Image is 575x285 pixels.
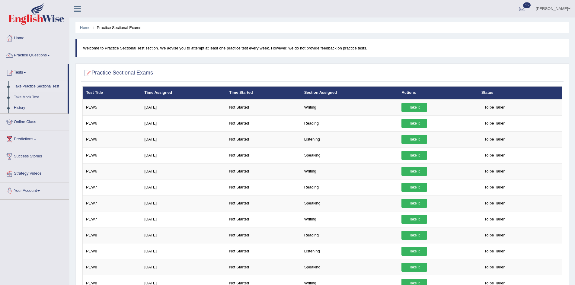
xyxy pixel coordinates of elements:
[226,211,301,227] td: Not Started
[0,64,68,79] a: Tests
[401,263,427,272] a: Take it
[0,47,69,62] a: Practice Questions
[80,25,91,30] a: Home
[11,81,68,92] a: Take Practice Sectional Test
[226,99,301,116] td: Not Started
[141,195,226,211] td: [DATE]
[141,243,226,259] td: [DATE]
[83,211,141,227] td: PEW7
[481,135,509,144] span: To be Taken
[301,243,398,259] td: Listening
[226,243,301,259] td: Not Started
[0,131,69,146] a: Predictions
[401,199,427,208] a: Take it
[523,2,531,8] span: 15
[226,163,301,179] td: Not Started
[301,195,398,211] td: Speaking
[226,179,301,195] td: Not Started
[478,87,562,99] th: Status
[401,151,427,160] a: Take it
[301,211,398,227] td: Writing
[83,259,141,275] td: PEW8
[401,215,427,224] a: Take it
[301,163,398,179] td: Writing
[226,131,301,147] td: Not Started
[141,259,226,275] td: [DATE]
[141,115,226,131] td: [DATE]
[226,227,301,243] td: Not Started
[401,183,427,192] a: Take it
[0,30,69,45] a: Home
[141,131,226,147] td: [DATE]
[401,135,427,144] a: Take it
[301,131,398,147] td: Listening
[141,147,226,163] td: [DATE]
[0,165,69,180] a: Strategy Videos
[481,167,509,176] span: To be Taken
[141,211,226,227] td: [DATE]
[401,167,427,176] a: Take it
[481,263,509,272] span: To be Taken
[481,119,509,128] span: To be Taken
[481,199,509,208] span: To be Taken
[481,103,509,112] span: To be Taken
[141,99,226,116] td: [DATE]
[141,163,226,179] td: [DATE]
[401,119,427,128] a: Take it
[141,87,226,99] th: Time Assigned
[83,147,141,163] td: PEW6
[0,148,69,163] a: Success Stories
[226,259,301,275] td: Not Started
[83,243,141,259] td: PEW8
[83,195,141,211] td: PEW7
[83,163,141,179] td: PEW6
[481,247,509,256] span: To be Taken
[0,114,69,129] a: Online Class
[301,115,398,131] td: Reading
[83,45,563,51] p: Welcome to Practice Sectional Test section. We advise you to attempt at least one practice test e...
[83,115,141,131] td: PEW6
[481,151,509,160] span: To be Taken
[11,92,68,103] a: Take Mock Test
[398,87,478,99] th: Actions
[301,99,398,116] td: Writing
[301,179,398,195] td: Reading
[301,87,398,99] th: Section Assigned
[301,259,398,275] td: Speaking
[226,195,301,211] td: Not Started
[226,87,301,99] th: Time Started
[82,68,153,78] h2: Practice Sectional Exams
[83,179,141,195] td: PEW7
[481,215,509,224] span: To be Taken
[226,115,301,131] td: Not Started
[0,182,69,198] a: Your Account
[401,247,427,256] a: Take it
[91,25,141,30] li: Practice Sectional Exams
[401,103,427,112] a: Take it
[301,227,398,243] td: Reading
[301,147,398,163] td: Speaking
[83,87,141,99] th: Test Title
[481,183,509,192] span: To be Taken
[481,231,509,240] span: To be Taken
[83,131,141,147] td: PEW6
[83,227,141,243] td: PEW8
[226,147,301,163] td: Not Started
[11,103,68,113] a: History
[401,231,427,240] a: Take it
[141,227,226,243] td: [DATE]
[83,99,141,116] td: PEW5
[141,179,226,195] td: [DATE]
